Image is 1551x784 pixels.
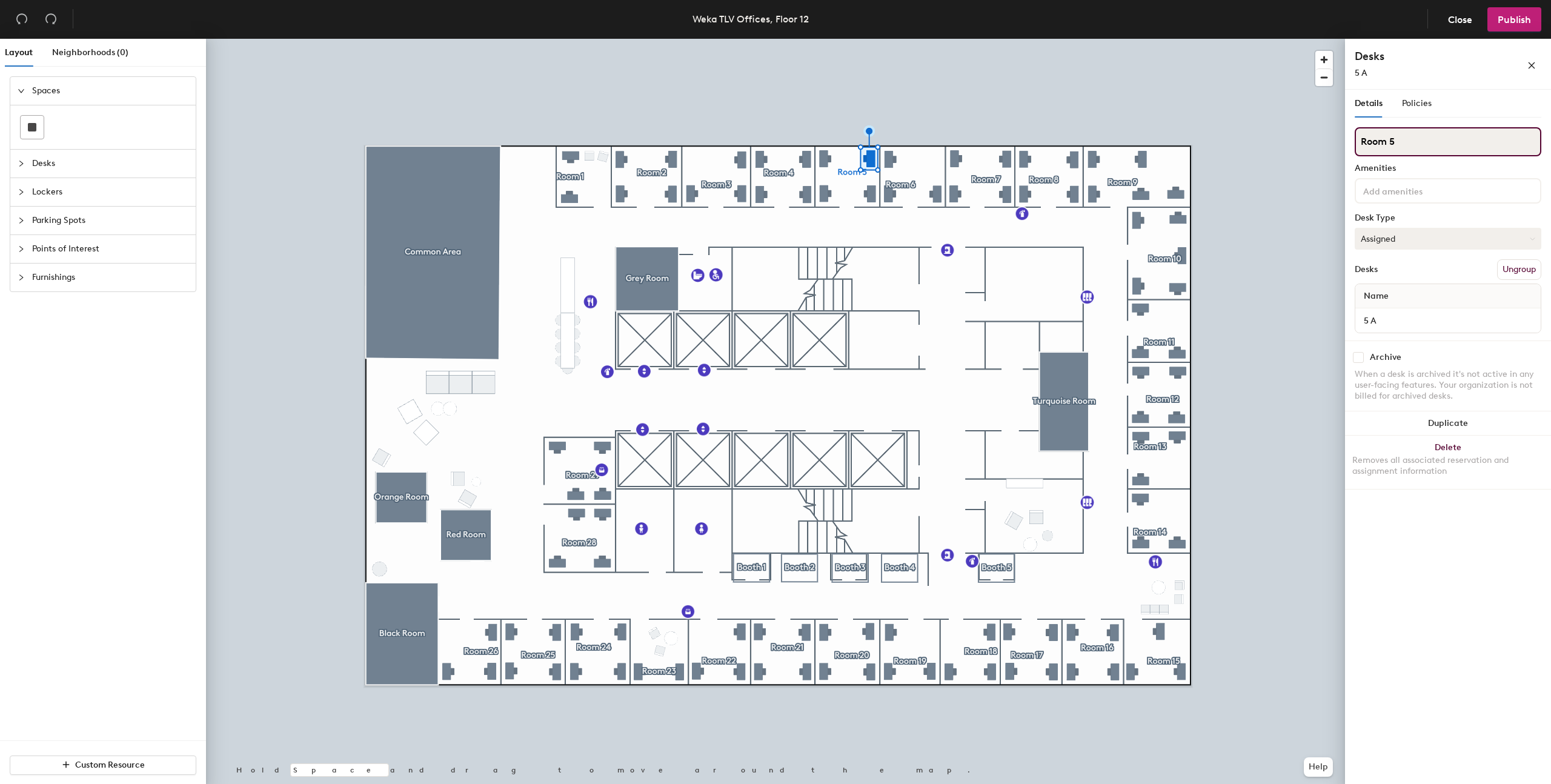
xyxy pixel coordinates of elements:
span: Name [1358,285,1395,307]
span: Close [1448,14,1472,25]
div: Removes all associated reservation and assignment information [1352,455,1544,477]
input: Add amenities [1361,183,1470,198]
span: Lockers [32,178,188,206]
span: collapsed [18,217,25,224]
span: collapsed [18,160,25,167]
div: When a desk is archived it's not active in any user-facing features. Your organization is not bil... [1355,369,1541,402]
span: Details [1355,98,1383,108]
button: Ungroup [1497,259,1541,280]
button: Publish [1487,7,1541,32]
button: Undo (⌘ + Z) [10,7,34,32]
span: 5 A [1355,68,1367,78]
span: Spaces [32,77,188,105]
span: Custom Resource [75,760,145,770]
span: collapsed [18,274,25,281]
span: undo [16,13,28,25]
span: Layout [5,47,33,58]
h4: Desks [1355,48,1488,64]
button: Help [1304,757,1333,777]
button: Custom Resource [10,756,196,775]
span: expanded [18,87,25,95]
span: Publish [1498,14,1531,25]
div: Weka TLV Offices, Floor 12 [692,12,809,27]
span: Policies [1402,98,1432,108]
div: Desk Type [1355,213,1541,223]
span: close [1527,61,1536,70]
span: Furnishings [32,264,188,291]
span: Desks [32,150,188,178]
span: Parking Spots [32,207,188,234]
span: Points of Interest [32,235,188,263]
span: collapsed [18,245,25,253]
span: collapsed [18,188,25,196]
button: Assigned [1355,228,1541,250]
input: Unnamed desk [1358,312,1538,329]
span: Neighborhoods (0) [52,47,128,58]
button: Close [1438,7,1483,32]
div: Desks [1355,265,1378,274]
button: Duplicate [1345,411,1551,436]
button: DeleteRemoves all associated reservation and assignment information [1345,436,1551,489]
div: Archive [1370,353,1401,362]
div: Amenities [1355,164,1541,173]
button: Redo (⌘ + ⇧ + Z) [39,7,63,32]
